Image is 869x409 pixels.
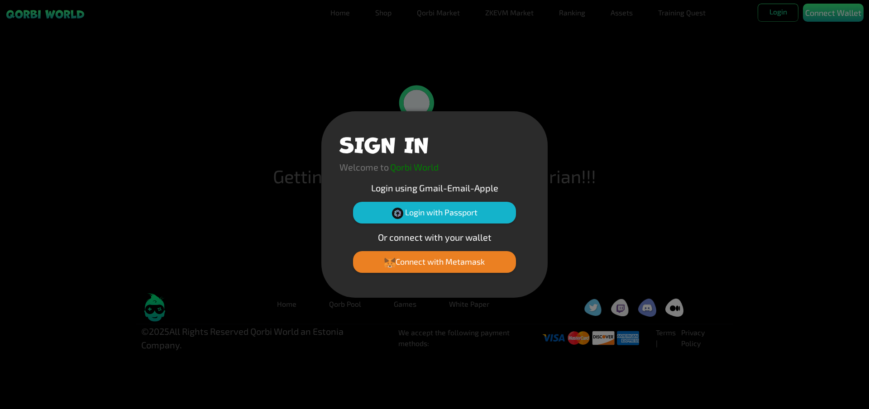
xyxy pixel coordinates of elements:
img: Passport Logo [392,208,403,219]
button: Login with Passport [353,202,516,224]
p: Welcome to [339,160,389,174]
p: Or connect with your wallet [339,230,530,244]
p: Login using Gmail-Email-Apple [339,181,530,195]
p: Qorbi World [390,160,439,174]
button: Connect with Metamask [353,251,516,273]
h1: SIGN IN [339,129,429,157]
